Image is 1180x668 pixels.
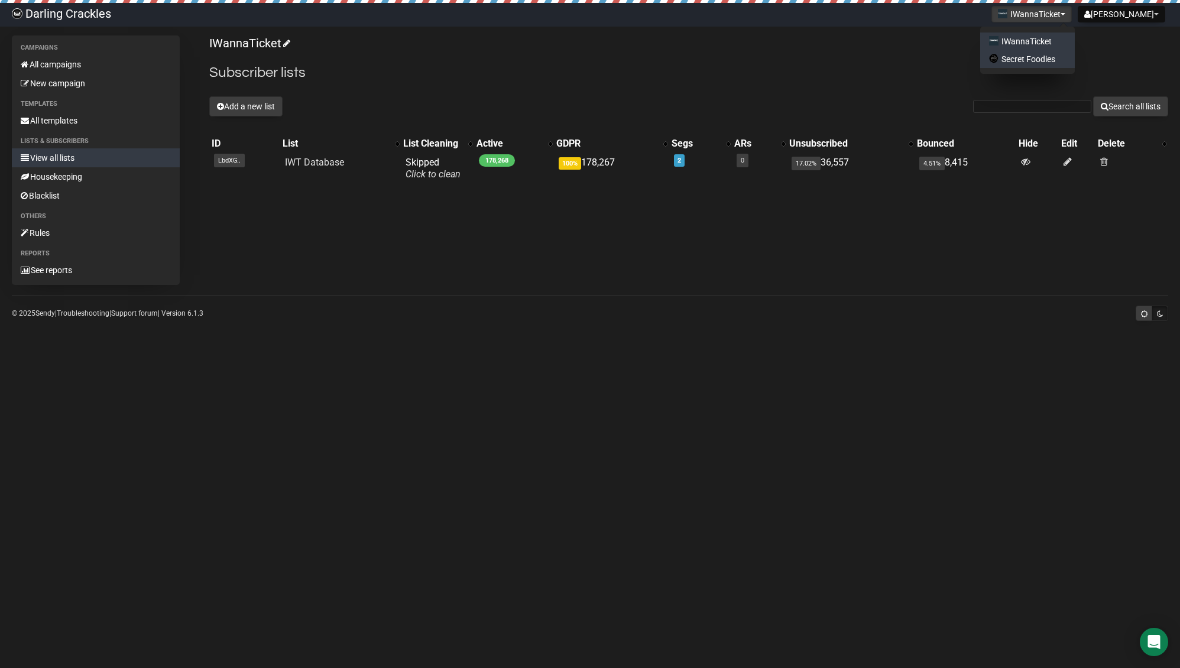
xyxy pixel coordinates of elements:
[57,309,109,317] a: Troubleshooting
[285,157,344,168] a: IWT Database
[403,138,462,150] div: List Cleaning
[214,154,245,167] span: LbdXG..
[474,135,554,152] th: Active: No sort applied, activate to apply an ascending sort
[12,209,180,223] li: Others
[915,135,1016,152] th: Bounced: No sort applied, sorting is disabled
[1059,135,1095,152] th: Edit: No sort applied, sorting is disabled
[212,138,278,150] div: ID
[980,50,1075,68] a: Secret Foodies
[12,247,180,261] li: Reports
[479,154,515,167] span: 178,268
[919,157,945,170] span: 4.51%
[989,36,999,46] img: 1.png
[12,41,180,55] li: Campaigns
[741,157,744,164] a: 0
[915,152,1016,185] td: 8,415
[406,168,461,180] a: Click to clean
[12,74,180,93] a: New campaign
[554,135,669,152] th: GDPR: No sort applied, activate to apply an ascending sort
[669,135,731,152] th: Segs: No sort applied, activate to apply an ascending sort
[406,157,461,180] span: Skipped
[209,62,1168,83] h2: Subscriber lists
[989,54,999,63] img: 2.png
[554,152,669,185] td: 178,267
[209,96,283,116] button: Add a new list
[1061,138,1093,150] div: Edit
[734,138,775,150] div: ARs
[1078,6,1165,22] button: [PERSON_NAME]
[559,157,581,170] span: 100%
[677,157,681,164] a: 2
[1019,138,1056,150] div: Hide
[12,223,180,242] a: Rules
[12,307,203,320] p: © 2025 | | | Version 6.1.3
[1098,138,1156,150] div: Delete
[1095,135,1168,152] th: Delete: No sort applied, activate to apply an ascending sort
[556,138,657,150] div: GDPR
[991,6,1072,22] button: IWannaTicket
[35,309,55,317] a: Sendy
[209,36,288,50] a: IWannaTicket
[732,135,787,152] th: ARs: No sort applied, activate to apply an ascending sort
[787,152,915,185] td: 36,557
[283,138,389,150] div: List
[789,138,903,150] div: Unsubscribed
[672,138,719,150] div: Segs
[12,134,180,148] li: Lists & subscribers
[917,138,1014,150] div: Bounced
[209,135,280,152] th: ID: No sort applied, sorting is disabled
[12,167,180,186] a: Housekeeping
[12,148,180,167] a: View all lists
[280,135,401,152] th: List: No sort applied, activate to apply an ascending sort
[998,9,1007,18] img: 1.png
[12,111,180,130] a: All templates
[1140,628,1168,656] div: Open Intercom Messenger
[12,55,180,74] a: All campaigns
[476,138,542,150] div: Active
[980,33,1075,50] a: IWannaTicket
[401,135,474,152] th: List Cleaning: No sort applied, activate to apply an ascending sort
[12,261,180,280] a: See reports
[1016,135,1059,152] th: Hide: No sort applied, sorting is disabled
[12,8,22,19] img: a5199ef85a574f23c5d8dbdd0683af66
[12,97,180,111] li: Templates
[12,186,180,205] a: Blacklist
[787,135,915,152] th: Unsubscribed: No sort applied, activate to apply an ascending sort
[1093,96,1168,116] button: Search all lists
[792,157,821,170] span: 17.02%
[111,309,158,317] a: Support forum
